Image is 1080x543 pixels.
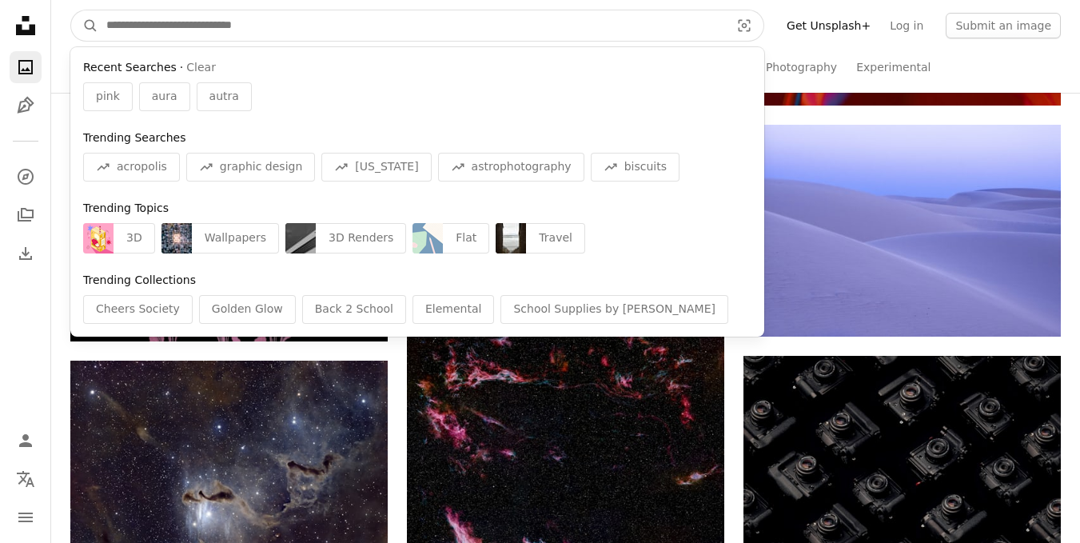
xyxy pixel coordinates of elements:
[10,51,42,83] a: Photos
[302,295,406,324] div: Back 2 School
[83,131,185,144] span: Trending Searches
[83,295,193,324] div: Cheers Society
[728,42,837,93] a: Street Photography
[526,223,585,254] div: Travel
[725,10,763,41] button: Visual search
[220,159,302,175] span: graphic design
[880,13,933,38] a: Log in
[83,202,169,214] span: Trending Topics
[443,223,489,254] div: Flat
[412,295,494,324] div: Elemental
[186,60,216,76] button: Clear
[114,223,155,254] div: 3D
[316,223,406,254] div: 3D Renders
[624,159,667,175] span: biscuits
[83,60,177,76] span: Recent Searches
[10,463,42,495] button: Language
[199,295,296,324] div: Golden Glow
[117,159,167,175] span: acropolis
[10,425,42,457] a: Log in / Sign up
[71,10,98,41] button: Search Unsplash
[10,199,42,231] a: Collections
[192,223,279,254] div: Wallpapers
[472,159,572,175] span: astrophotography
[83,223,114,254] img: premium_vector-1758302521831-3bea775646bd
[946,13,1061,38] button: Submit an image
[161,223,192,254] img: photo-1758846182916-2450a664ccd9
[856,42,931,93] a: Experimental
[10,238,42,270] a: Download History
[743,223,1061,238] a: landscape photography of empty deset
[83,60,751,76] div: ·
[10,90,42,122] a: Illustrations
[407,432,724,446] a: Colorful nebula clouds in deep space with stars.
[70,512,388,526] a: Dark nebula with glowing stars and gas clouds.
[209,89,239,105] span: autra
[96,89,120,105] span: pink
[743,453,1061,468] a: a group of cameras sitting next to each other
[285,223,316,254] img: premium_photo-1749548059677-908a98011c1d
[412,223,443,254] img: premium_vector-1731660406144-6a3fe8e15ac2
[10,161,42,193] a: Explore
[152,89,177,105] span: aura
[10,501,42,533] button: Menu
[70,10,764,42] form: Find visuals sitewide
[83,273,196,286] span: Trending Collections
[355,159,418,175] span: [US_STATE]
[500,295,728,324] div: School Supplies by [PERSON_NAME]
[10,10,42,45] a: Home — Unsplash
[496,223,526,254] img: photo-1758648996316-87e3b12f1482
[743,125,1061,336] img: landscape photography of empty deset
[777,13,880,38] a: Get Unsplash+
